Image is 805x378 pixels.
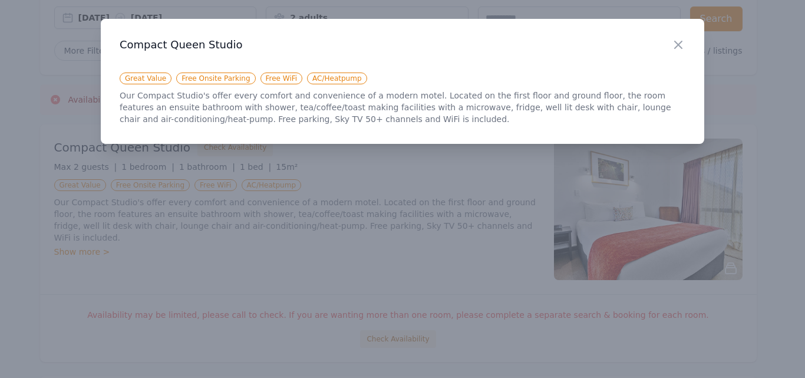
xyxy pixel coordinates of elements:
span: AC/Heatpump [307,73,367,84]
span: Free WiFi [260,73,303,84]
p: Our Compact Studio's offer every comfort and convenience of a modern motel. Located on the first ... [120,90,685,125]
span: Free Onsite Parking [176,73,255,84]
h3: Compact Queen Studio [120,38,685,52]
span: Great Value [120,73,171,84]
